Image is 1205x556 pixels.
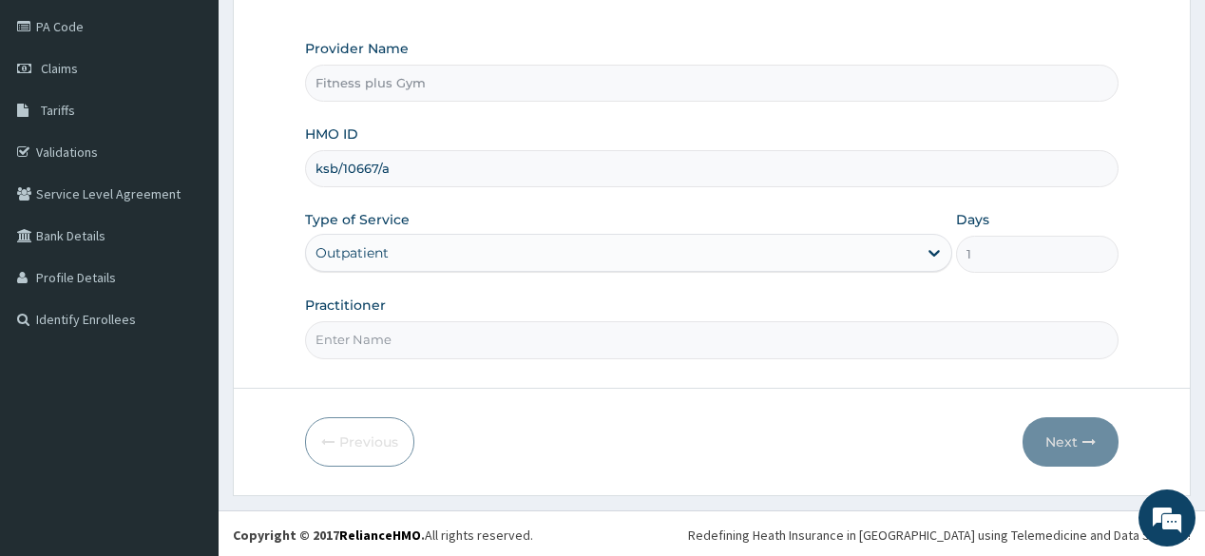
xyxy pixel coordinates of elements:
[688,526,1191,545] div: Redefining Heath Insurance in [GEOGRAPHIC_DATA] using Telemedicine and Data Science!
[305,321,1118,358] input: Enter Name
[956,210,989,229] label: Days
[305,417,414,467] button: Previous
[305,125,358,144] label: HMO ID
[339,527,421,544] a: RelianceHMO
[110,161,262,353] span: We're online!
[305,150,1118,187] input: Enter HMO ID
[305,296,386,315] label: Practitioner
[41,60,78,77] span: Claims
[35,95,77,143] img: d_794563401_company_1708531726252_794563401
[10,361,362,428] textarea: Type your message and hit 'Enter'
[1023,417,1119,467] button: Next
[305,210,410,229] label: Type of Service
[233,527,425,544] strong: Copyright © 2017 .
[312,10,357,55] div: Minimize live chat window
[99,106,319,131] div: Chat with us now
[41,102,75,119] span: Tariffs
[305,39,409,58] label: Provider Name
